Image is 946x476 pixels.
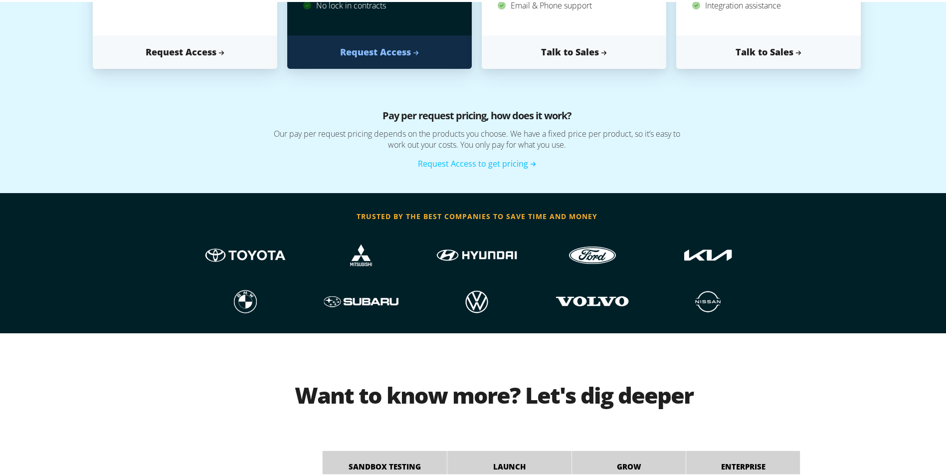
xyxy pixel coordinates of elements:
a: Request Access [287,33,472,67]
a: Talk to Sales [482,33,666,67]
img: Ford logo [549,238,636,269]
a: Request Access [93,33,277,67]
a: Request Access to get pricing [418,156,536,167]
h3: Pay per request pricing, how does it work? [202,106,751,126]
img: Kia logo [202,284,289,315]
img: Kia logo [665,238,752,269]
img: Hyundai logo [433,238,520,269]
img: Kia logo [433,284,520,315]
img: Kia logo [549,284,636,315]
img: Kia logo [665,284,752,315]
h2: Want to know more? Let's dig deeper [188,363,800,423]
img: Kia logo [318,284,404,315]
img: Mistubishi logo [318,238,404,269]
img: Toyota logo [202,238,289,269]
h3: trusted by the best companies to save time and money [188,207,766,222]
p: Our pay per request pricing depends on the products you choose. We have a fixed price per product... [202,126,751,156]
a: Talk to Sales [676,33,861,67]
